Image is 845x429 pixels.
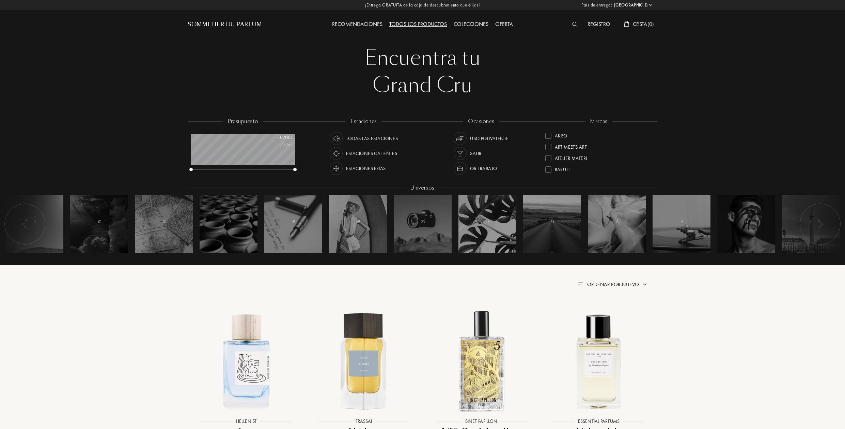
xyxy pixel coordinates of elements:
div: Baruti [555,164,570,173]
img: arr_left.svg [22,220,28,228]
div: Todas las estaciones [346,132,398,145]
div: Oferta [492,20,516,29]
div: Estaciones calientes [346,147,397,160]
div: or trabajo [470,162,497,175]
div: 0 - 200 € [259,134,293,141]
div: Registro [584,20,614,29]
span: 20 [162,220,166,224]
img: arrow.png [642,282,647,287]
span: 18 [680,220,683,224]
img: usage_season_cold_white.svg [331,164,341,173]
div: Akro [555,130,567,139]
div: Grand Cru [193,72,653,99]
div: marcas [585,118,612,125]
img: filter_by.png [577,282,583,286]
span: 14 [745,220,748,224]
img: usage_occasion_party_white.svg [455,149,465,158]
span: Cesta ( 0 ) [633,20,654,28]
div: Uso polivalente [470,132,508,145]
a: Sommelier du Parfum [188,20,262,29]
img: usage_occasion_all_white.svg [455,134,465,143]
a: Recomendaciones [329,20,386,28]
img: arr_left.svg [817,220,823,228]
div: Art Meets Art [555,141,587,150]
a: Oferta [492,20,516,28]
img: usage_season_hot_white.svg [331,149,341,158]
div: Encuentra tu [193,44,653,72]
div: Recomendaciones [329,20,386,29]
div: Colecciones [450,20,492,29]
span: 10 [98,220,101,224]
img: cart_white.svg [624,21,629,27]
img: usage_occasion_work_white.svg [455,164,465,173]
img: usage_season_average_white.svg [331,134,341,143]
div: Binet-Papillon [555,175,589,184]
span: 45 [356,220,360,224]
span: Ordenar por: Nuevo [587,281,639,288]
div: Universos [406,184,439,192]
span: 79 [227,220,231,224]
span: 15 [292,220,295,224]
a: Todos los productos [386,20,450,28]
a: Colecciones [450,20,492,28]
img: Les Dieux aux Bains Hellenist [193,308,299,414]
img: Ajedrez Frassai [311,308,417,414]
img: search_icn_white.svg [572,22,577,27]
div: ocasiones [463,118,499,125]
div: Atelier Materi [555,152,587,162]
span: 23 [421,220,425,224]
div: Salir [470,147,481,160]
img: N°5 Oud Apollon Binet-Papillon [428,308,534,414]
img: Velvet Iris Essential Parfums [546,308,652,414]
span: 13 [615,220,619,224]
span: País de entrega: [581,2,612,9]
span: 24 [550,220,554,224]
img: arrow_w.png [648,2,653,8]
span: 49 [486,220,489,224]
a: Registro [584,20,614,28]
div: Todos los productos [386,20,450,29]
div: Estaciones frías [346,162,386,175]
div: presupuesto [223,118,263,125]
div: estaciones [346,118,382,125]
div: /50mL [259,141,293,148]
